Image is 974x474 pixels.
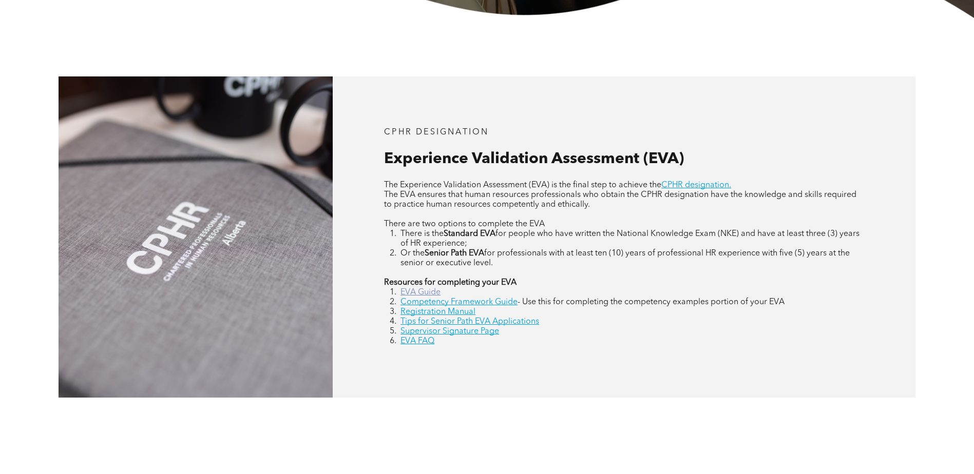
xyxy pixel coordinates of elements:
[400,318,539,326] a: Tips for Senior Path EVA Applications
[384,191,856,209] span: The EVA ensures that human resources professionals who obtain the CPHR designation have the knowl...
[400,249,425,258] span: Or the
[518,298,785,306] span: - Use this for completing the competency examples portion of your EVA
[400,230,860,248] span: for people who have written the National Knowledge Exam (NKE) and have at least three (3) years o...
[400,249,850,267] span: for professionals with at least ten (10) years of professional HR experience with five (5) years ...
[384,181,661,189] span: The Experience Validation Assessment (EVA) is the final step to achieve the
[384,128,489,136] span: CPHR DESIGNATION
[400,298,518,306] a: Competency Framework Guide
[425,249,484,258] strong: Senior Path EVA
[400,288,441,297] a: EVA Guide
[400,230,444,238] span: There is the
[661,181,731,189] a: CPHR designation.
[400,337,434,345] a: EVA FAQ
[384,279,517,287] strong: Resources for completing your EVA
[384,151,684,167] span: Experience Validation Assessment (EVA)
[400,327,499,335] a: Supervisor Signature Page
[400,308,475,316] a: Registration Manual
[444,230,495,238] strong: Standard EVA
[384,220,545,228] span: There are two options to complete the EVA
